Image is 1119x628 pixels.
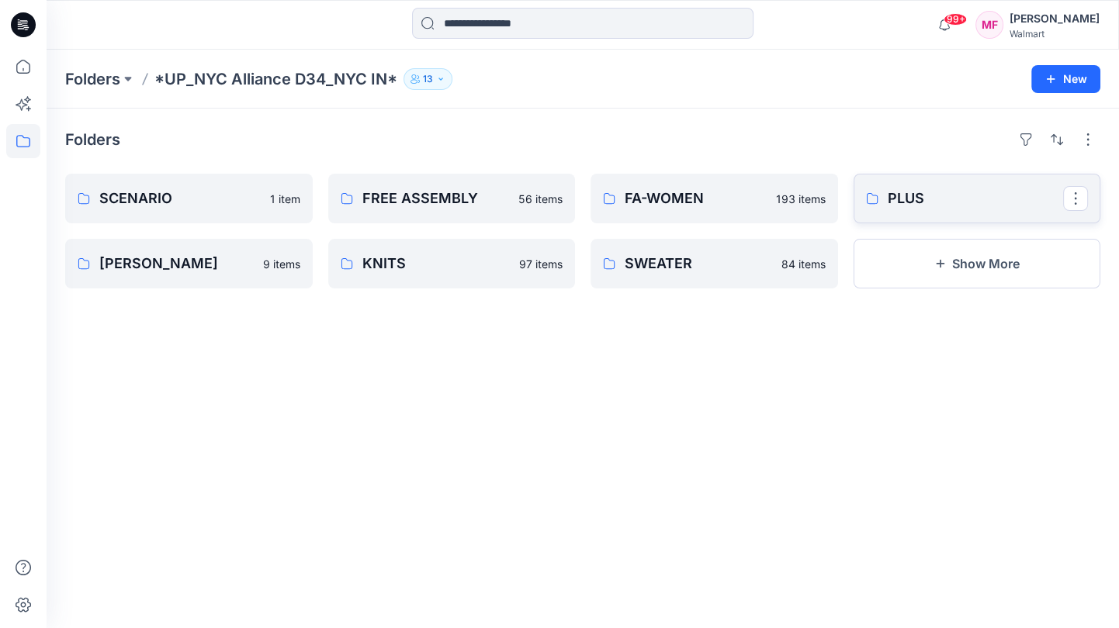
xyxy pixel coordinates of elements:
[99,188,261,209] p: SCENARIO
[154,68,397,90] p: *UP_NYC Alliance D34_NYC IN*
[270,191,300,207] p: 1 item
[1010,9,1100,28] div: [PERSON_NAME]
[591,174,838,223] a: FA-WOMEN193 items
[362,253,511,274] p: KNITS
[944,13,967,26] span: 99+
[1031,65,1100,93] button: New
[65,239,313,288] a: [PERSON_NAME]9 items
[776,191,826,207] p: 193 items
[975,11,1003,39] div: MF
[99,253,254,274] p: [PERSON_NAME]
[518,191,563,207] p: 56 items
[781,256,826,272] p: 84 items
[65,174,313,223] a: SCENARIO1 item
[1010,28,1100,40] div: Walmart
[854,174,1101,223] a: PLUS
[519,256,563,272] p: 97 items
[625,253,772,274] p: SWEATER
[888,188,1064,209] p: PLUS
[591,239,838,288] a: SWEATER84 items
[404,68,452,90] button: 13
[263,256,300,272] p: 9 items
[65,130,120,149] h4: Folders
[328,174,576,223] a: FREE ASSEMBLY56 items
[65,68,120,90] a: Folders
[854,239,1101,288] button: Show More
[625,188,767,209] p: FA-WOMEN
[423,71,433,88] p: 13
[328,239,576,288] a: KNITS97 items
[362,188,510,209] p: FREE ASSEMBLY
